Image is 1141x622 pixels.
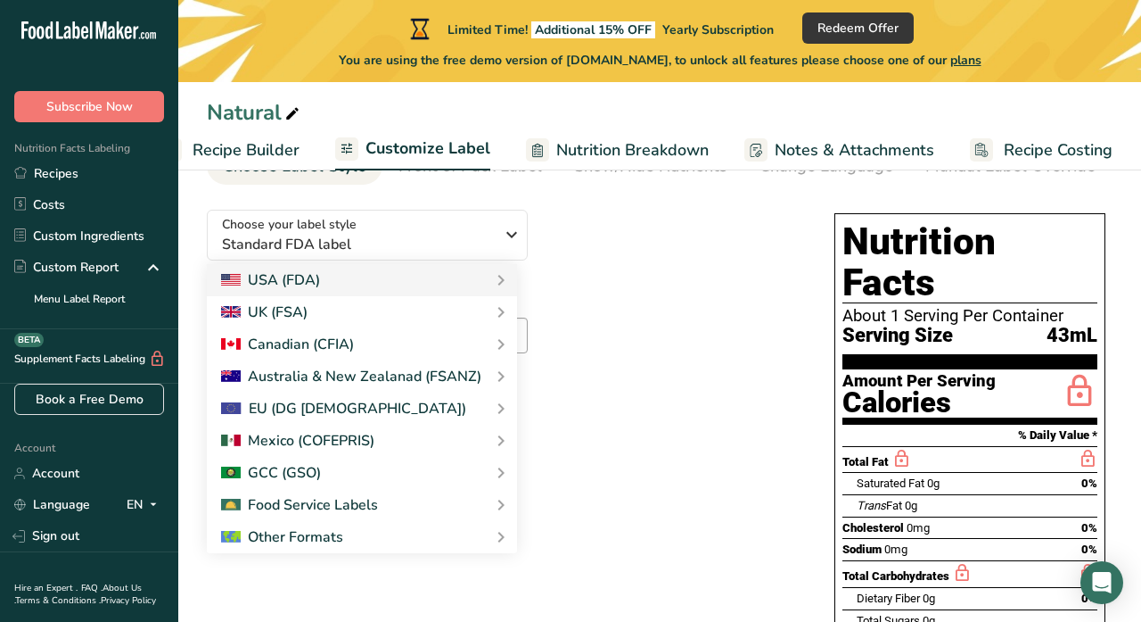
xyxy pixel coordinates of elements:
[14,258,119,277] div: Custom Report
[842,425,1097,446] section: % Daily Value *
[221,398,466,419] div: EU (DG [DEMOGRAPHIC_DATA])
[842,373,996,390] div: Amount Per Serving
[221,302,308,323] div: UK (FSA)
[744,130,934,170] a: Notes & Attachments
[556,138,709,162] span: Nutrition Breakdown
[842,543,882,556] span: Sodium
[221,334,354,355] div: Canadian (CFIA)
[406,18,774,39] div: Limited Time!
[905,499,917,512] span: 0g
[1047,325,1097,347] span: 43mL
[221,270,320,291] div: USA (FDA)
[950,52,981,69] span: plans
[207,210,528,261] button: Choose your label style Standard FDA label
[14,384,164,415] a: Book a Free Demo
[842,569,949,583] span: Total Carbohydrates
[842,221,1097,303] h1: Nutrition Facts
[159,130,300,170] a: Recipe Builder
[531,21,655,38] span: Additional 15% OFF
[14,333,44,347] div: BETA
[842,325,953,347] span: Serving Size
[14,91,164,122] button: Subscribe Now
[923,592,935,605] span: 0g
[817,19,899,37] span: Redeem Offer
[221,462,321,484] div: GCC (GSO)
[884,543,907,556] span: 0mg
[222,215,357,234] span: Choose your label style
[842,455,889,469] span: Total Fat
[1081,592,1097,605] span: 0%
[857,499,902,512] span: Fat
[222,234,494,255] span: Standard FDA label
[842,521,904,535] span: Cholesterol
[221,366,481,387] div: Australia & New Zealanad (FSANZ)
[14,582,142,607] a: About Us .
[842,307,1097,325] div: About 1 Serving Per Container
[193,138,300,162] span: Recipe Builder
[907,521,930,535] span: 0mg
[857,592,920,605] span: Dietary Fiber
[857,499,886,512] i: Trans
[101,594,156,607] a: Privacy Policy
[526,130,709,170] a: Nutrition Breakdown
[857,477,924,490] span: Saturated Fat
[207,96,303,129] div: Natural
[802,12,914,44] button: Redeem Offer
[335,129,490,171] a: Customize Label
[970,130,1112,170] a: Recipe Costing
[775,138,934,162] span: Notes & Attachments
[221,494,378,516] div: Food Service Labels
[1081,477,1097,490] span: 0%
[1081,543,1097,556] span: 0%
[46,97,133,116] span: Subscribe Now
[14,489,90,520] a: Language
[927,477,940,490] span: 0g
[127,494,164,516] div: EN
[221,430,374,452] div: Mexico (COFEPRIS)
[1081,521,1097,535] span: 0%
[365,137,490,161] span: Customize Label
[842,390,996,416] div: Calories
[81,582,103,594] a: FAQ .
[1080,561,1123,604] div: Open Intercom Messenger
[221,527,343,548] div: Other Formats
[221,467,241,479] img: 2Q==
[339,51,981,70] span: You are using the free demo version of [DOMAIN_NAME], to unlock all features please choose one of...
[662,21,774,38] span: Yearly Subscription
[14,582,78,594] a: Hire an Expert .
[1004,138,1112,162] span: Recipe Costing
[15,594,101,607] a: Terms & Conditions .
